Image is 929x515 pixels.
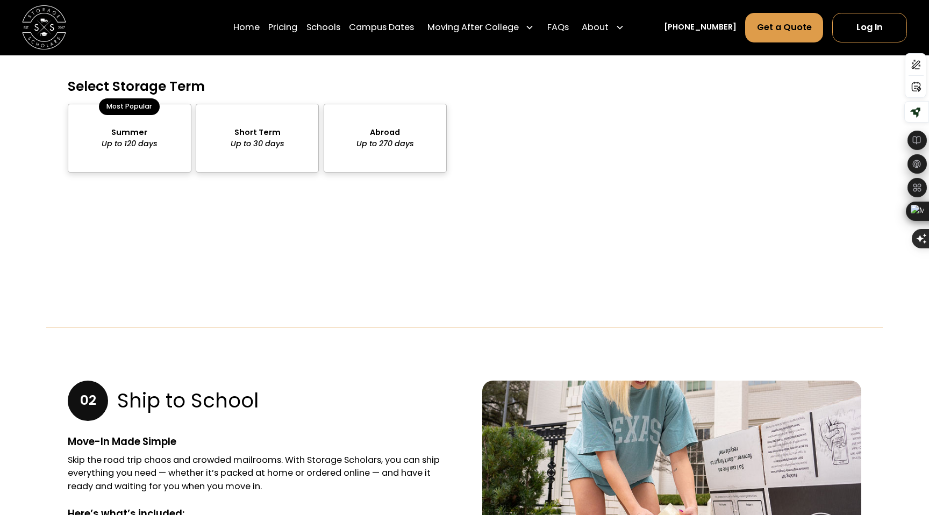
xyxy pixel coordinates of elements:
div: About [582,21,609,34]
div: Moving After College [427,21,519,34]
a: FAQs [547,12,569,43]
div: Move-In Made Simple [68,434,447,449]
img: Storage Scholars main logo [22,5,66,49]
div: Most Popular [99,98,160,115]
a: Schools [306,12,340,43]
a: Home [233,12,260,43]
a: [PHONE_NUMBER] [664,22,737,33]
h4: Select Storage Term [68,78,447,95]
div: Skip the road trip chaos and crowded mailrooms. With Storage Scholars, you can ship everything yo... [68,454,447,493]
a: Log In [832,13,907,42]
div: Moving After College [423,12,538,43]
a: Get a Quote [745,13,823,42]
h3: Ship to School [117,389,259,412]
a: Pricing [268,12,297,43]
div: About [577,12,628,43]
a: home [22,5,66,49]
a: Campus Dates [349,12,414,43]
form: package-pricing [68,78,861,274]
div: 02 [68,381,108,421]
